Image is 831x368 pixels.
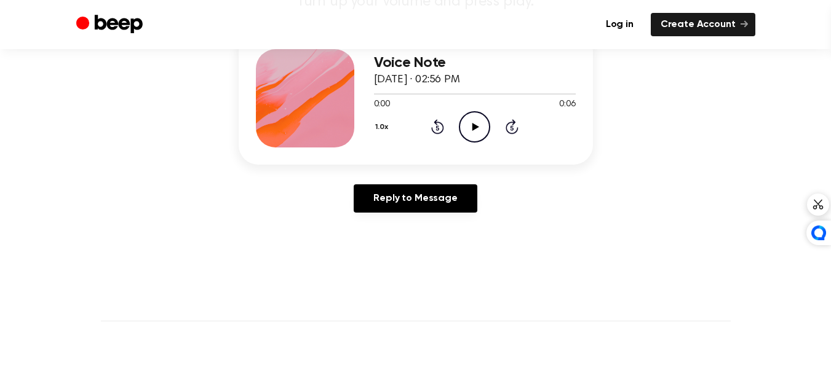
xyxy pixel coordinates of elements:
[559,98,575,111] span: 0:06
[354,184,477,213] a: Reply to Message
[374,74,460,85] span: [DATE] · 02:56 PM
[651,13,755,36] a: Create Account
[374,98,390,111] span: 0:00
[374,117,393,138] button: 1.0x
[76,13,146,37] a: Beep
[374,55,576,71] h3: Voice Note
[596,13,643,36] a: Log in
